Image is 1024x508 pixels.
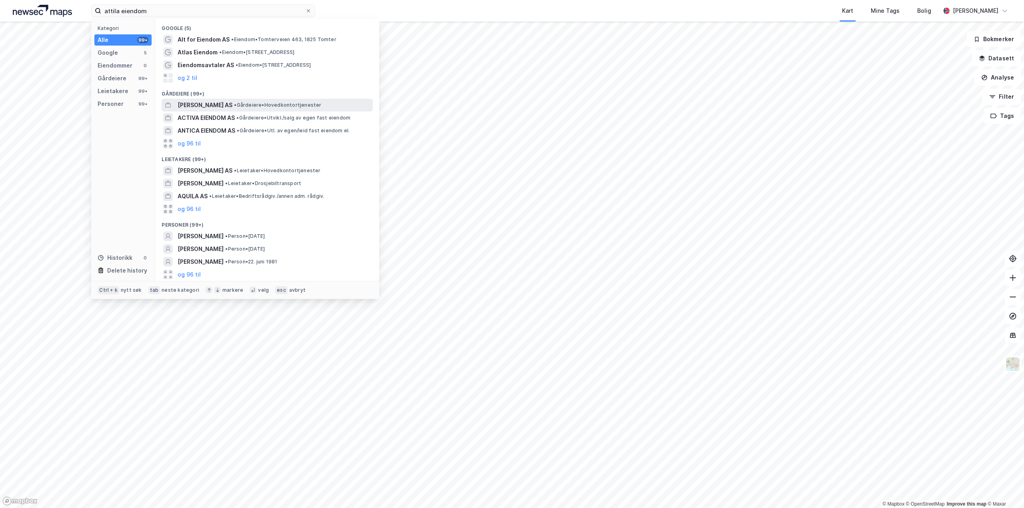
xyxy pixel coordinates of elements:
[178,126,235,135] span: ANTICA EIENDOM AS
[98,48,118,58] div: Google
[98,74,126,83] div: Gårdeiere
[236,62,311,68] span: Eiendom • [STREET_ADDRESS]
[107,266,147,275] div: Delete history
[236,115,239,121] span: •
[178,100,232,110] span: [PERSON_NAME] AS
[219,49,222,55] span: •
[1005,357,1020,372] img: Z
[178,48,218,57] span: Atlas Eiendom
[178,73,197,83] button: og 2 til
[98,61,132,70] div: Eiendommer
[155,150,379,164] div: Leietakere (99+)
[178,166,232,175] span: [PERSON_NAME] AS
[2,496,38,506] a: Mapbox homepage
[225,233,265,239] span: Person • [DATE]
[98,286,119,294] div: Ctrl + k
[882,501,904,507] a: Mapbox
[121,287,142,293] div: nytt søk
[972,50,1021,66] button: Datasett
[137,37,148,43] div: 99+
[234,167,320,174] span: Leietaker • Hovedkontortjenester
[142,62,148,69] div: 0
[142,255,148,261] div: 0
[209,193,324,199] span: Leietaker • Bedriftsrådgiv./annen adm. rådgiv.
[178,113,235,123] span: ACTIVA EIENDOM AS
[871,6,900,16] div: Mine Tags
[984,470,1024,508] div: Kontrollprogram for chat
[178,179,224,188] span: [PERSON_NAME]
[137,101,148,107] div: 99+
[236,62,238,68] span: •
[98,99,124,109] div: Personer
[225,246,228,252] span: •
[237,127,350,134] span: Gårdeiere • Utl. av egen/leid fast eiendom el.
[98,25,152,31] div: Kategori
[178,139,201,148] button: og 96 til
[974,70,1021,86] button: Analyse
[178,257,224,267] span: [PERSON_NAME]
[137,75,148,82] div: 99+
[101,5,305,17] input: Søk på adresse, matrikkel, gårdeiere, leietakere eller personer
[137,88,148,94] div: 99+
[225,259,277,265] span: Person • 22. juni 1981
[225,233,228,239] span: •
[178,191,208,201] span: AQUILA AS
[178,231,224,241] span: [PERSON_NAME]
[178,60,234,70] span: Eiendomsavtaler AS
[142,50,148,56] div: 5
[231,36,336,43] span: Eiendom • Tomterveien 463, 1825 Tomter
[225,259,228,265] span: •
[234,167,236,173] span: •
[237,127,239,133] span: •
[155,215,379,230] div: Personer (99+)
[225,246,265,252] span: Person • [DATE]
[13,5,72,17] img: logo.a4113a55bc3d86da70a041830d287a7e.svg
[258,287,269,293] div: velg
[234,102,236,108] span: •
[984,470,1024,508] iframe: Chat Widget
[98,86,128,96] div: Leietakere
[225,180,228,186] span: •
[982,89,1021,105] button: Filter
[967,31,1021,47] button: Bokmerker
[178,270,201,279] button: og 96 til
[953,6,998,16] div: [PERSON_NAME]
[222,287,243,293] div: markere
[289,287,306,293] div: avbryt
[155,84,379,99] div: Gårdeiere (99+)
[234,102,321,108] span: Gårdeiere • Hovedkontortjenester
[178,35,230,44] span: Alt for Eiendom AS
[236,115,350,121] span: Gårdeiere • Utvikl./salg av egen fast eiendom
[225,180,301,187] span: Leietaker • Drosjebiltransport
[98,253,132,263] div: Historikk
[231,36,234,42] span: •
[219,49,294,56] span: Eiendom • [STREET_ADDRESS]
[275,286,288,294] div: esc
[984,108,1021,124] button: Tags
[209,193,212,199] span: •
[842,6,853,16] div: Kart
[917,6,931,16] div: Bolig
[906,501,945,507] a: OpenStreetMap
[947,501,986,507] a: Improve this map
[148,286,160,294] div: tab
[155,19,379,33] div: Google (5)
[178,244,224,254] span: [PERSON_NAME]
[178,204,201,214] button: og 96 til
[162,287,199,293] div: neste kategori
[98,35,108,45] div: Alle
